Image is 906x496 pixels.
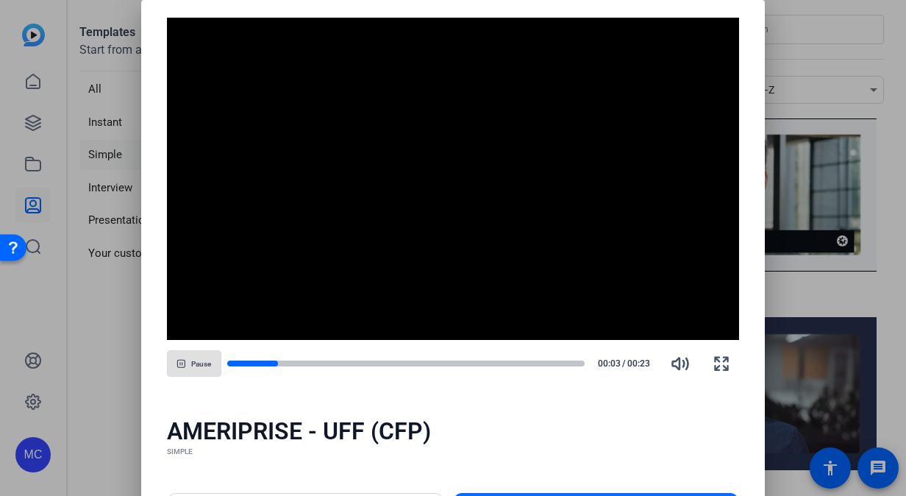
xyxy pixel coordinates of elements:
[167,18,740,340] div: Video Player
[191,360,211,369] span: Pause
[704,346,739,381] button: Fullscreen
[591,357,657,370] div: /
[167,417,740,446] div: AMERIPRISE - UFF (CFP)
[591,357,621,370] span: 00:03
[167,350,221,377] button: Pause
[663,346,698,381] button: Mute
[167,446,740,458] div: SIMPLE
[627,357,657,370] span: 00:23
